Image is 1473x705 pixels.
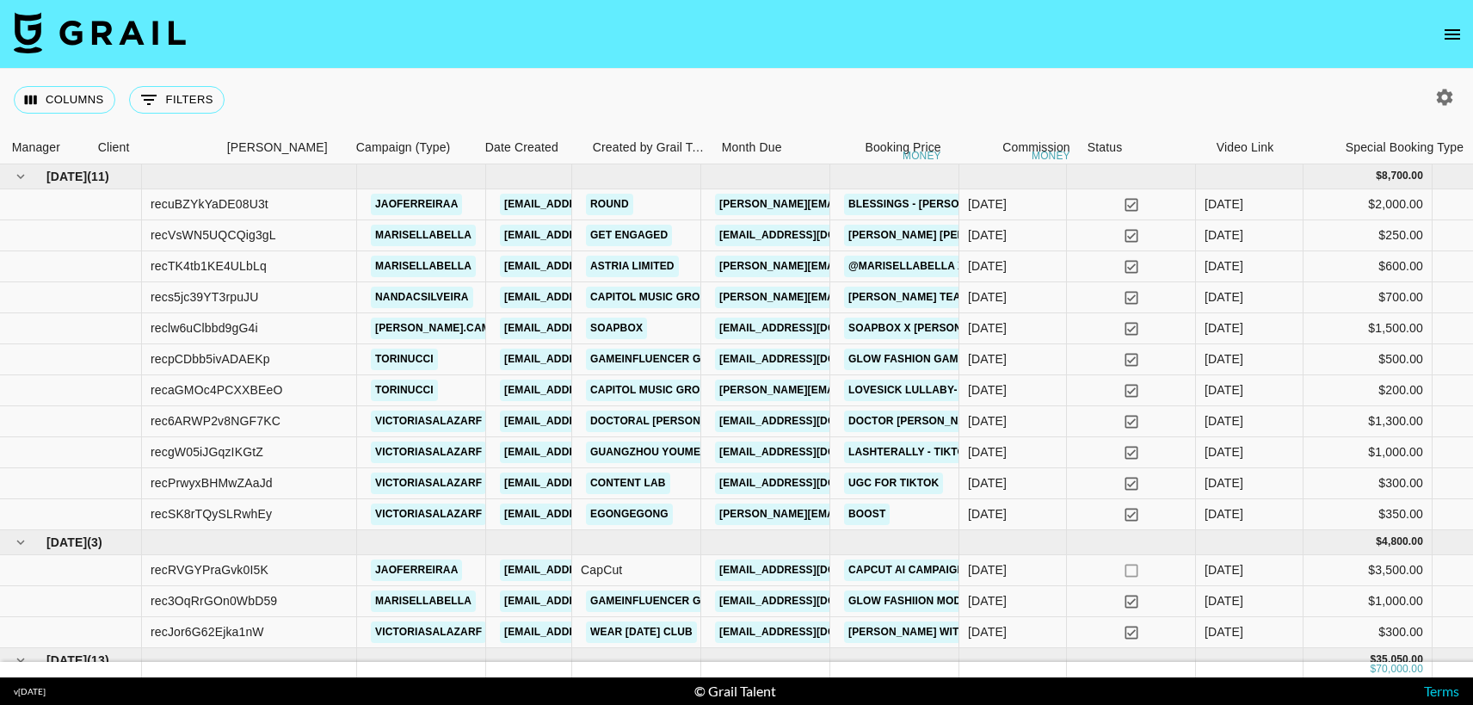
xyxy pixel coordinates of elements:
[586,473,670,494] a: Content Lab
[586,380,718,401] a: Capitol Music Group
[477,131,584,164] div: Date Created
[500,591,693,612] a: [EMAIL_ADDRESS][DOMAIN_NAME]
[715,287,1084,308] a: [PERSON_NAME][EMAIL_ADDRESS][PERSON_NAME][DOMAIN_NAME]
[500,349,693,370] a: [EMAIL_ADDRESS][DOMAIN_NAME]
[151,474,273,492] div: recPrwyxBHMwZAaJd
[1376,535,1382,549] div: $
[500,411,693,432] a: [EMAIL_ADDRESS][DOMAIN_NAME]
[586,318,647,339] a: Soapbox
[1304,282,1433,313] div: $700.00
[500,622,693,643] a: [EMAIL_ADDRESS][DOMAIN_NAME]
[1205,226,1243,244] div: May '25
[371,622,486,643] a: victoriasalazarf
[844,380,1053,401] a: lovesick lullaby- [PERSON_NAME]
[14,686,46,697] div: v [DATE]
[572,555,701,586] div: CapCut
[500,442,693,463] a: [EMAIL_ADDRESS][DOMAIN_NAME]
[46,168,87,185] span: [DATE]
[715,256,995,277] a: [PERSON_NAME][EMAIL_ADDRESS][DOMAIN_NAME]
[1304,555,1433,586] div: $3,500.00
[1376,169,1382,183] div: $
[1205,561,1243,578] div: Jun '25
[1088,131,1123,164] div: Status
[844,622,1076,643] a: [PERSON_NAME] with Wear [DATE] Club
[87,652,109,669] span: ( 13 )
[844,442,1009,463] a: Lashterally - Tiktok Post
[1304,499,1433,530] div: $350.00
[1337,131,1466,164] div: Special Booking Type
[371,560,462,581] a: jaoferreiraa
[87,168,109,185] span: ( 11 )
[89,131,219,164] div: Client
[844,318,1007,339] a: Soapbox x [PERSON_NAME]
[371,442,486,463] a: victoriasalazarf
[584,131,713,164] div: Created by Grail Team
[371,194,462,215] a: jaoferreiraa
[500,256,693,277] a: [EMAIL_ADDRESS][DOMAIN_NAME]
[586,256,679,277] a: Astria Limited
[500,318,693,339] a: [EMAIL_ADDRESS][DOMAIN_NAME]
[1205,592,1243,609] div: Jun '25
[715,225,908,246] a: [EMAIL_ADDRESS][DOMAIN_NAME]
[371,287,473,308] a: nandacsilveira
[844,473,943,494] a: UGC for tiktok
[1205,443,1243,461] div: May '25
[1304,586,1433,617] div: $1,000.00
[844,560,969,581] a: CapCut AI Campaign
[715,194,995,215] a: [PERSON_NAME][EMAIL_ADDRESS][DOMAIN_NAME]
[1304,220,1433,251] div: $250.00
[1370,662,1376,677] div: $
[1424,683,1459,699] a: Terms
[151,443,263,461] div: recgW05iJGqzIKGtZ
[1304,313,1433,344] div: $1,500.00
[844,256,1096,277] a: @marisellabella x Temu Collaboration
[1205,288,1243,306] div: May '25
[9,648,33,672] button: hide children
[1205,257,1243,275] div: May '25
[844,591,1074,612] a: Glow Fashiion Mode X [PERSON_NAME]
[151,288,259,306] div: recs5jc39YT3rpuJU
[968,381,1007,399] div: 5/6/2025
[151,350,270,368] div: recpCDbb5ivADAEKp
[500,473,693,494] a: [EMAIL_ADDRESS][DOMAIN_NAME]
[14,86,115,114] button: Select columns
[1370,652,1376,667] div: $
[694,683,776,700] div: © Grail Talent
[371,504,486,525] a: victoriasalazarf
[586,442,892,463] a: Guangzhou Youmei Trading Development Co., Ltd.
[1304,344,1433,375] div: $500.00
[586,194,633,215] a: Round
[151,623,264,640] div: recJor6G62Ejka1nW
[1002,131,1070,164] div: Commission
[1346,131,1464,164] div: Special Booking Type
[593,131,710,164] div: Created by Grail Team
[968,350,1007,368] div: 5/16/2025
[1205,195,1243,213] div: May '25
[586,411,745,432] a: Doctoral [PERSON_NAME]
[98,131,130,164] div: Client
[1382,535,1423,549] div: 4,800.00
[9,164,33,189] button: hide children
[371,349,438,370] a: torinucci
[1205,350,1243,368] div: May '25
[715,411,908,432] a: [EMAIL_ADDRESS][DOMAIN_NAME]
[1304,189,1433,220] div: $2,000.00
[968,505,1007,523] div: 5/14/2025
[715,622,908,643] a: [EMAIL_ADDRESS][DOMAIN_NAME]
[586,349,729,370] a: GameInfluencer GmbH
[151,195,268,213] div: recuBZYkYaDE08U3t
[485,131,558,164] div: Date Created
[151,381,283,399] div: recaGMOc4PCXXBEeO
[713,131,821,164] div: Month Due
[715,380,995,401] a: [PERSON_NAME][EMAIL_ADDRESS][DOMAIN_NAME]
[500,225,693,246] a: [EMAIL_ADDRESS][DOMAIN_NAME]
[968,412,1007,430] div: 5/13/2025
[46,534,87,551] span: [DATE]
[1208,131,1337,164] div: Video Link
[1304,617,1433,648] div: $300.00
[1304,437,1433,468] div: $1,000.00
[715,318,908,339] a: [EMAIL_ADDRESS][DOMAIN_NAME]
[715,591,908,612] a: [EMAIL_ADDRESS][DOMAIN_NAME]
[371,318,519,339] a: [PERSON_NAME].camilaa
[715,504,995,525] a: [PERSON_NAME][EMAIL_ADDRESS][DOMAIN_NAME]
